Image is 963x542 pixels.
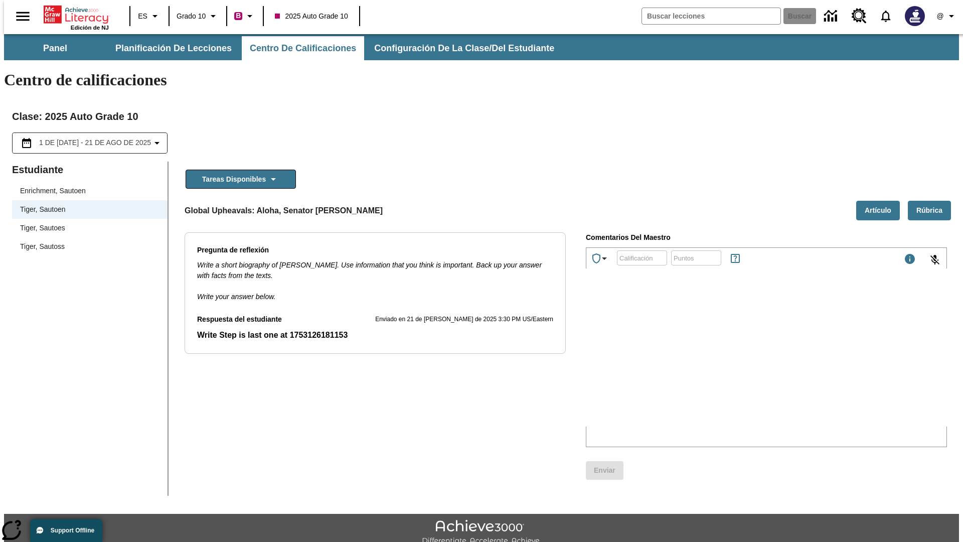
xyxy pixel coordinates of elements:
button: Boost El color de la clase es rojo violeta. Cambiar el color de la clase. [230,7,260,25]
a: Centro de información [818,3,846,30]
div: Tiger, Sautoen [12,200,168,219]
span: Support Offline [51,527,94,534]
button: Rúbrica, Se abrirá en una pestaña nueva. [908,201,951,220]
div: Calificación: Se permiten letras, números y los símbolos: %, +, -. [617,250,667,265]
img: Avatar [905,6,925,26]
button: Grado: Grado 10, Elige un grado [173,7,223,25]
button: Tareas disponibles [186,170,296,189]
a: Notificaciones [873,3,899,29]
button: Planificación de lecciones [107,36,240,60]
p: Comentarios del maestro [586,232,947,243]
p: Estudiante [12,162,168,178]
input: Calificación: Se permiten letras, números y los símbolos: %, +, -. [617,244,667,271]
p: Pregunta de reflexión [197,245,553,256]
div: Enrichment, Sautoen [12,182,168,200]
button: Artículo, Se abrirá en una pestaña nueva. [856,201,900,220]
span: Enrichment, Sautoen [20,186,159,196]
button: Haga clic para activar la función de reconocimiento de voz [923,248,947,272]
a: Portada [44,5,109,25]
div: Subbarra de navegación [4,34,959,60]
button: Seleccione el intervalo de fechas opción del menú [17,137,163,149]
div: Tiger, Sautoes [12,219,168,237]
h2: Clase : 2025 Auto Grade 10 [12,108,951,124]
div: Tiger, Sautoss [12,237,168,256]
body: Escribe tu respuesta aquí. [4,8,146,17]
input: Buscar campo [642,8,780,24]
a: Centro de recursos, Se abrirá en una pestaña nueva. [846,3,873,30]
span: Tiger, Sautoss [20,241,159,252]
span: 2025 Auto Grade 10 [275,11,348,22]
div: Portada [44,4,109,31]
span: ES [138,11,147,22]
button: Reglas para ganar puntos y títulos epeciales, Se abrirá en una pestaña nueva. [725,248,745,268]
span: B [236,10,241,22]
button: Lenguaje: ES, Selecciona un idioma [133,7,166,25]
div: Puntos: Solo puede asignar 25 puntos o menos. [671,250,721,265]
button: Centro de calificaciones [242,36,364,60]
button: Perfil/Configuración [931,7,963,25]
p: Write Step is last one at 1753126181153 [197,329,553,341]
div: Máximo 1000 caracteres Presiona Escape para desactivar la barra de herramientas y utiliza las tec... [904,253,916,267]
p: Global Upheavals: Aloha, Senator [PERSON_NAME] [185,205,383,217]
div: Subbarra de navegación [4,36,563,60]
svg: Collapse Date Range Filter [151,137,163,149]
span: Tiger, Sautoen [20,204,159,215]
button: Escoja un nuevo avatar [899,3,931,29]
h1: Centro de calificaciones [4,71,959,89]
button: Abrir el menú lateral [8,2,38,31]
button: Support Offline [30,519,102,542]
button: Configuración de la clase/del estudiante [366,36,562,60]
span: Edición de NJ [71,25,109,31]
p: Write your answer below. [197,281,553,302]
span: 1 de [DATE] - 21 de ago de 2025 [39,138,151,148]
p: Respuesta del estudiante [197,329,553,341]
input: Puntos: Solo puede asignar 25 puntos o menos. [671,244,721,271]
span: @ [936,11,943,22]
button: Premio especial [586,248,614,268]
p: Write a short biography of [PERSON_NAME]. Use information that you think is important. Back up yo... [197,260,553,281]
p: Enviado en 21 de [PERSON_NAME] de 2025 3:30 PM US/Eastern [375,315,553,325]
button: Panel [5,36,105,60]
p: Respuesta del estudiante [197,314,282,325]
span: Tiger, Sautoes [20,223,159,233]
span: Grado 10 [177,11,206,22]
